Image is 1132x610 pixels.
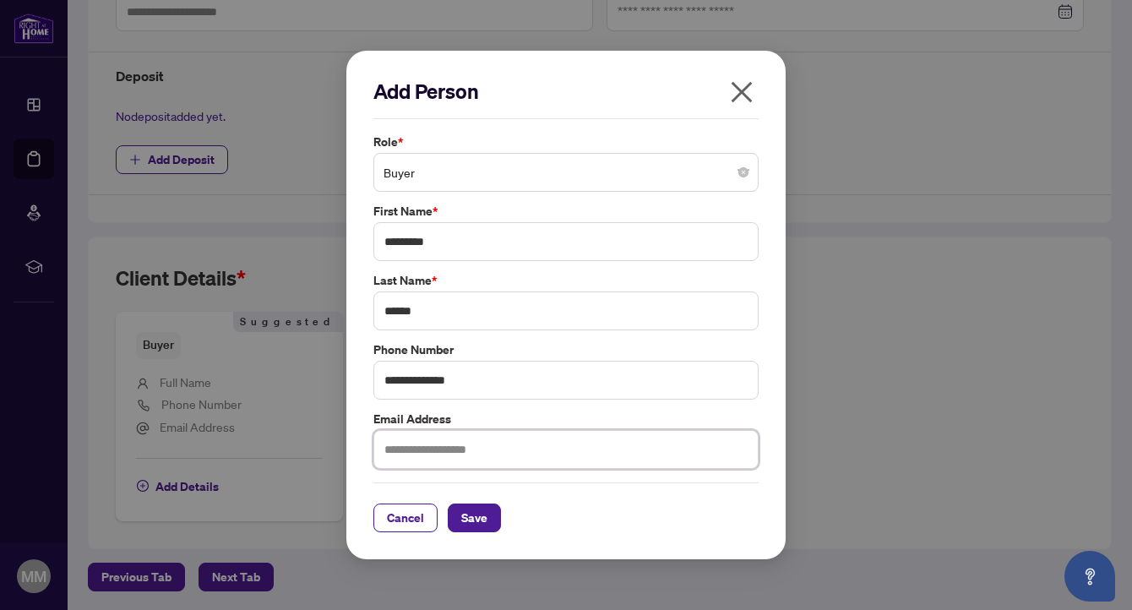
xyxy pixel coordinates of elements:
[728,79,755,106] span: close
[373,340,759,359] label: Phone Number
[373,410,759,428] label: Email Address
[461,504,487,531] span: Save
[738,167,748,177] span: close-circle
[373,504,438,532] button: Cancel
[373,133,759,151] label: Role
[1064,551,1115,602] button: Open asap
[373,78,759,105] h2: Add Person
[387,504,424,531] span: Cancel
[373,202,759,221] label: First Name
[448,504,501,532] button: Save
[373,271,759,290] label: Last Name
[384,156,748,188] span: Buyer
